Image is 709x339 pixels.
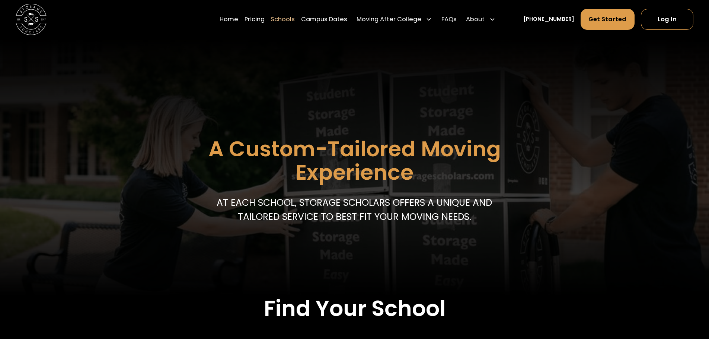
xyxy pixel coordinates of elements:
[523,15,574,23] a: [PHONE_NUMBER]
[16,4,47,35] img: Storage Scholars main logo
[271,9,295,30] a: Schools
[76,295,633,322] h2: Find Your School
[16,4,47,35] a: home
[641,9,693,30] a: Log In
[441,9,457,30] a: FAQs
[169,137,540,184] h1: A Custom-Tailored Moving Experience
[245,9,265,30] a: Pricing
[357,15,421,24] div: Moving After College
[354,9,435,30] div: Moving After College
[213,196,496,224] p: At each school, storage scholars offers a unique and tailored service to best fit your Moving needs.
[301,9,347,30] a: Campus Dates
[463,9,499,30] div: About
[220,9,238,30] a: Home
[466,15,485,24] div: About
[581,9,635,30] a: Get Started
